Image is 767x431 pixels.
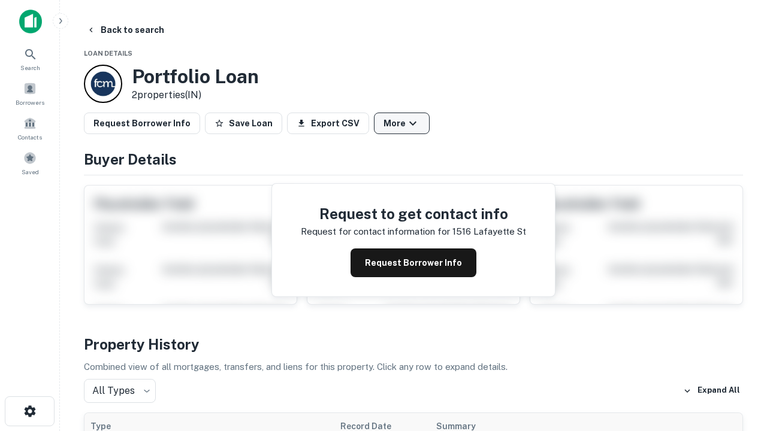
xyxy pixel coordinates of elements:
a: Borrowers [4,77,56,110]
button: Request Borrower Info [351,248,476,277]
a: Search [4,43,56,75]
button: Expand All [680,382,743,400]
h4: Property History [84,333,743,355]
p: Combined view of all mortgages, transfers, and liens for this property. Click any row to expand d... [84,360,743,374]
span: Loan Details [84,50,132,57]
p: Request for contact information for [301,224,450,239]
button: Back to search [81,19,169,41]
p: 2 properties (IN) [132,88,259,102]
button: Request Borrower Info [84,113,200,134]
h4: Buyer Details [84,148,743,170]
div: All Types [84,379,156,403]
h3: Portfolio Loan [132,65,259,88]
h4: Request to get contact info [301,203,526,224]
span: Borrowers [16,98,44,107]
img: capitalize-icon.png [19,10,42,34]
button: Save Loan [205,113,282,134]
span: Search [20,63,40,72]
a: Contacts [4,112,56,144]
button: Export CSV [287,113,369,134]
iframe: Chat Widget [707,335,767,393]
a: Saved [4,147,56,179]
span: Saved [22,167,39,177]
span: Contacts [18,132,42,142]
button: More [374,113,430,134]
p: 1516 lafayette st [452,224,526,239]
